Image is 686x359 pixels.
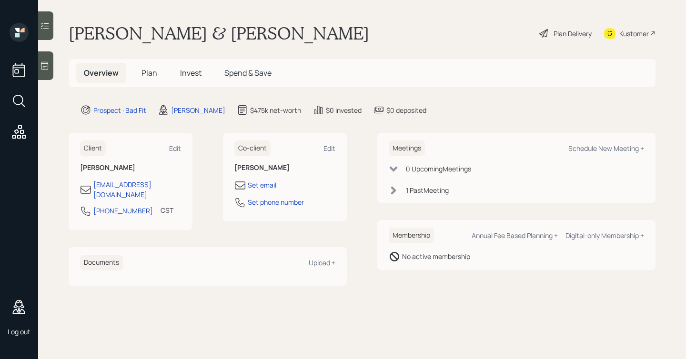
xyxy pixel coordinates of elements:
div: Prospect · Bad Fit [93,105,146,115]
h6: Meetings [389,140,425,156]
div: CST [161,205,173,215]
div: Kustomer [619,29,649,39]
div: $475k net-worth [250,105,301,115]
span: Plan [141,68,157,78]
h6: Co-client [234,140,271,156]
div: Annual Fee Based Planning + [472,231,558,240]
span: Invest [180,68,202,78]
h6: [PERSON_NAME] [234,164,335,172]
h6: [PERSON_NAME] [80,164,181,172]
div: [PERSON_NAME] [171,105,225,115]
div: Schedule New Meeting + [568,144,644,153]
h6: Documents [80,255,123,270]
div: Upload + [309,258,335,267]
div: Set phone number [248,197,304,207]
div: [PHONE_NUMBER] [93,206,153,216]
h1: [PERSON_NAME] & [PERSON_NAME] [69,23,369,44]
div: No active membership [402,251,470,261]
span: Overview [84,68,119,78]
div: 1 Past Meeting [406,185,449,195]
div: Digital-only Membership + [565,231,644,240]
div: Log out [8,327,30,336]
div: Plan Delivery [554,29,592,39]
span: Spend & Save [224,68,272,78]
h6: Client [80,140,106,156]
div: $0 deposited [386,105,426,115]
div: [EMAIL_ADDRESS][DOMAIN_NAME] [93,179,181,199]
div: Edit [323,144,335,153]
div: 0 Upcoming Meeting s [406,164,471,174]
div: Set email [248,180,276,190]
h6: Membership [389,228,434,243]
div: Edit [169,144,181,153]
div: $0 invested [326,105,362,115]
